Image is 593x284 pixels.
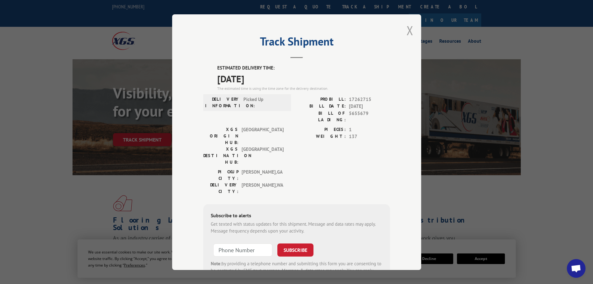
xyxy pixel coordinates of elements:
[567,259,586,278] div: Open chat
[217,65,390,72] label: ESTIMATED DELIVERY TIME:
[217,71,390,85] span: [DATE]
[203,37,390,49] h2: Track Shipment
[297,96,346,103] label: PROBILL:
[407,22,413,39] button: Close modal
[205,96,240,109] label: DELIVERY INFORMATION:
[203,168,238,181] label: PICKUP CITY:
[349,103,390,110] span: [DATE]
[203,146,238,165] label: XGS DESTINATION HUB:
[242,126,284,146] span: [GEOGRAPHIC_DATA]
[213,243,272,256] input: Phone Number
[203,126,238,146] label: XGS ORIGIN HUB:
[349,133,390,140] span: 137
[211,211,383,220] div: Subscribe to alerts
[297,126,346,133] label: PIECES:
[277,243,313,256] button: SUBSCRIBE
[349,126,390,133] span: 1
[297,110,346,123] label: BILL OF LADING:
[297,133,346,140] label: WEIGHT:
[349,110,390,123] span: 5655679
[242,168,284,181] span: [PERSON_NAME] , GA
[242,181,284,195] span: [PERSON_NAME] , WA
[297,103,346,110] label: BILL DATE:
[349,96,390,103] span: 17262715
[217,85,390,91] div: The estimated time is using the time zone for the delivery destination.
[243,96,285,109] span: Picked Up
[211,260,222,266] strong: Note:
[203,181,238,195] label: DELIVERY CITY:
[242,146,284,165] span: [GEOGRAPHIC_DATA]
[211,220,383,234] div: Get texted with status updates for this shipment. Message and data rates may apply. Message frequ...
[211,260,383,281] div: by providing a telephone number and submitting this form you are consenting to be contacted by SM...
